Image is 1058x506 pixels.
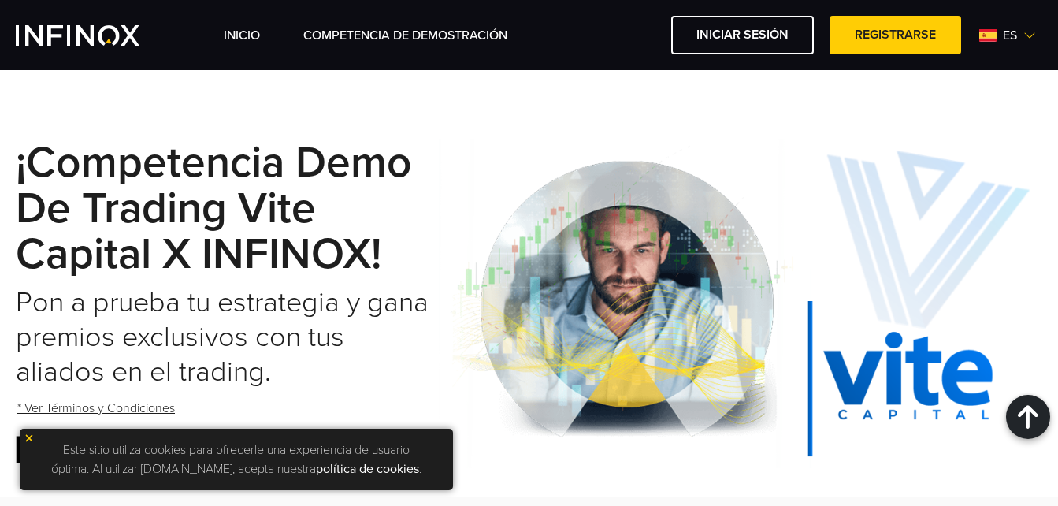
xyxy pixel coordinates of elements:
[16,285,439,389] h2: Pon a prueba tu estrategia y gana premios exclusivos con tus aliados en el trading.
[316,461,419,477] a: política de cookies
[303,26,507,45] a: Competencia de Demostración
[224,26,260,45] a: INICIO
[830,16,961,54] a: Registrarse
[24,433,35,444] img: yellow close icon
[16,25,176,46] a: INFINOX Vite
[671,16,814,54] a: Iniciar sesión
[16,389,176,428] a: * Ver Términos y Condiciones
[16,137,412,281] strong: ¡Competencia Demo de Trading Vite Capital x INFINOX!
[28,437,445,482] p: Este sitio utiliza cookies para ofrecerle una experiencia de usuario óptima. Al utilizar [DOMAIN_...
[997,26,1023,45] span: es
